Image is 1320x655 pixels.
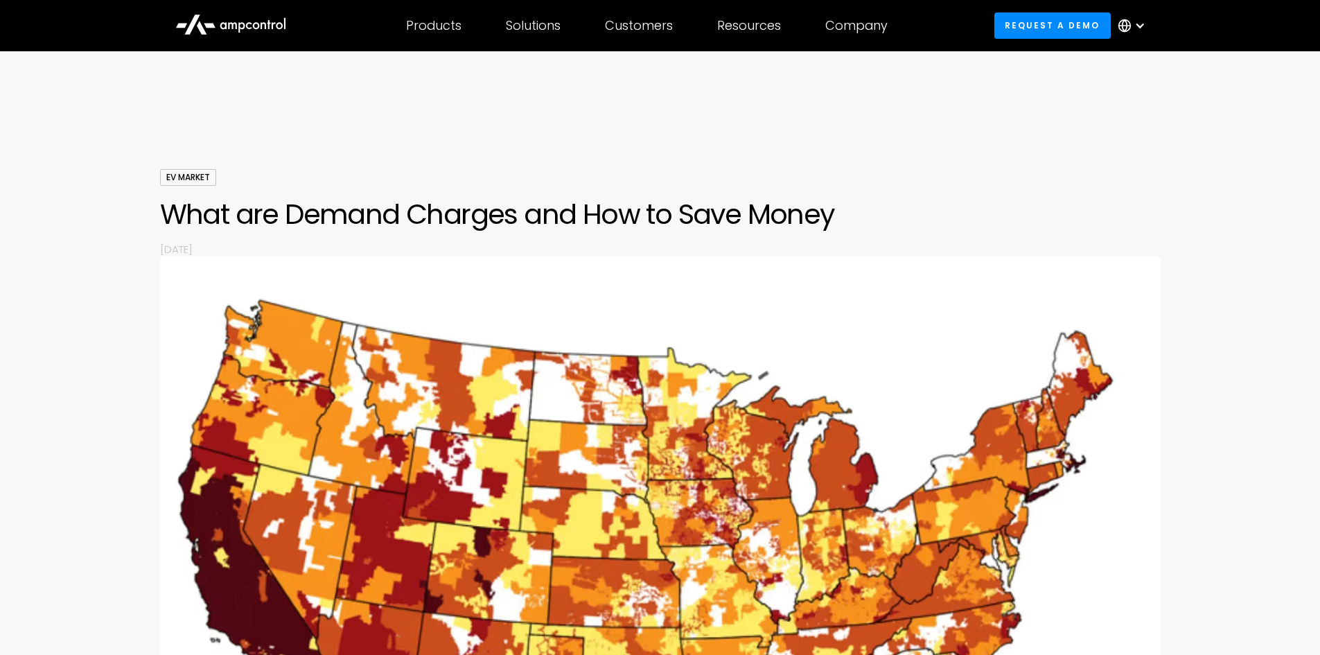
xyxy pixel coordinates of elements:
[605,18,673,33] div: Customers
[717,18,781,33] div: Resources
[406,18,461,33] div: Products
[994,12,1111,38] a: Request a demo
[506,18,561,33] div: Solutions
[160,198,1161,231] h1: What are Demand Charges and How to Save Money
[825,18,888,33] div: Company
[160,242,1161,256] p: [DATE]
[160,169,216,186] div: EV Market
